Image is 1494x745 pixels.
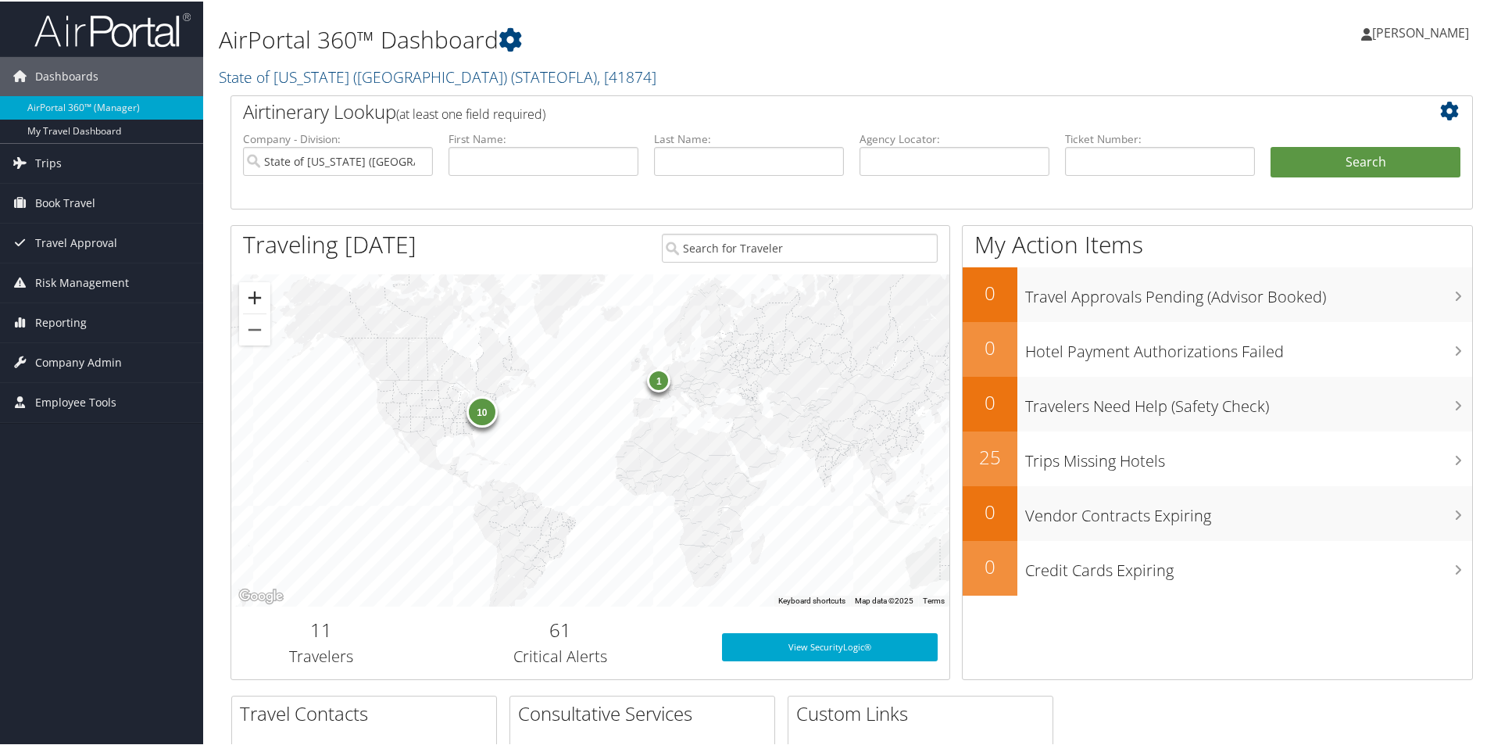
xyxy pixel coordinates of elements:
a: 0Travel Approvals Pending (Advisor Booked) [963,266,1472,321]
a: 25Trips Missing Hotels [963,430,1472,485]
div: 1 [647,367,670,390]
h2: Consultative Services [518,699,774,725]
h3: Hotel Payment Authorizations Failed [1025,331,1472,361]
a: 0Hotel Payment Authorizations Failed [963,321,1472,375]
h2: Custom Links [796,699,1053,725]
span: Reporting [35,302,87,341]
span: ( STATEOFLA ) [511,65,597,86]
span: Trips [35,142,62,181]
a: 0Credit Cards Expiring [963,539,1472,594]
h2: 0 [963,552,1017,578]
a: 0Vendor Contracts Expiring [963,485,1472,539]
h2: 0 [963,333,1017,360]
a: [PERSON_NAME] [1361,8,1485,55]
h3: Trips Missing Hotels [1025,441,1472,471]
h1: Traveling [DATE] [243,227,416,260]
h3: Credit Cards Expiring [1025,550,1472,580]
label: Ticket Number: [1065,130,1255,145]
span: Map data ©2025 [855,595,913,604]
label: Agency Locator: [860,130,1049,145]
span: [PERSON_NAME] [1372,23,1469,40]
h1: My Action Items [963,227,1472,260]
button: Search [1271,145,1460,177]
h3: Critical Alerts [423,644,699,666]
span: Book Travel [35,182,95,221]
div: 10 [466,395,497,426]
span: Travel Approval [35,222,117,261]
input: Search for Traveler [662,232,938,261]
img: airportal-logo.png [34,10,191,47]
h3: Travelers Need Help (Safety Check) [1025,386,1472,416]
a: Terms (opens in new tab) [923,595,945,604]
button: Keyboard shortcuts [778,594,845,605]
span: (at least one field required) [396,104,545,121]
h3: Vendor Contracts Expiring [1025,496,1472,525]
img: Google [235,585,287,605]
h2: 25 [963,442,1017,469]
button: Zoom out [239,313,270,344]
label: Company - Division: [243,130,433,145]
h2: 11 [243,615,399,642]
a: View SecurityLogic® [722,632,938,660]
h2: 0 [963,278,1017,305]
h2: 61 [423,615,699,642]
a: 0Travelers Need Help (Safety Check) [963,375,1472,430]
span: , [ 41874 ] [597,65,656,86]
h2: 0 [963,388,1017,414]
h3: Travelers [243,644,399,666]
label: Last Name: [654,130,844,145]
span: Employee Tools [35,381,116,421]
h1: AirPortal 360™ Dashboard [219,22,1063,55]
a: State of [US_STATE] ([GEOGRAPHIC_DATA]) [219,65,656,86]
span: Company Admin [35,342,122,381]
span: Risk Management [35,262,129,301]
h2: 0 [963,497,1017,524]
h2: Airtinerary Lookup [243,97,1357,124]
a: Open this area in Google Maps (opens a new window) [235,585,287,605]
label: First Name: [449,130,638,145]
h2: Travel Contacts [240,699,496,725]
button: Zoom in [239,281,270,312]
h3: Travel Approvals Pending (Advisor Booked) [1025,277,1472,306]
span: Dashboards [35,56,98,95]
